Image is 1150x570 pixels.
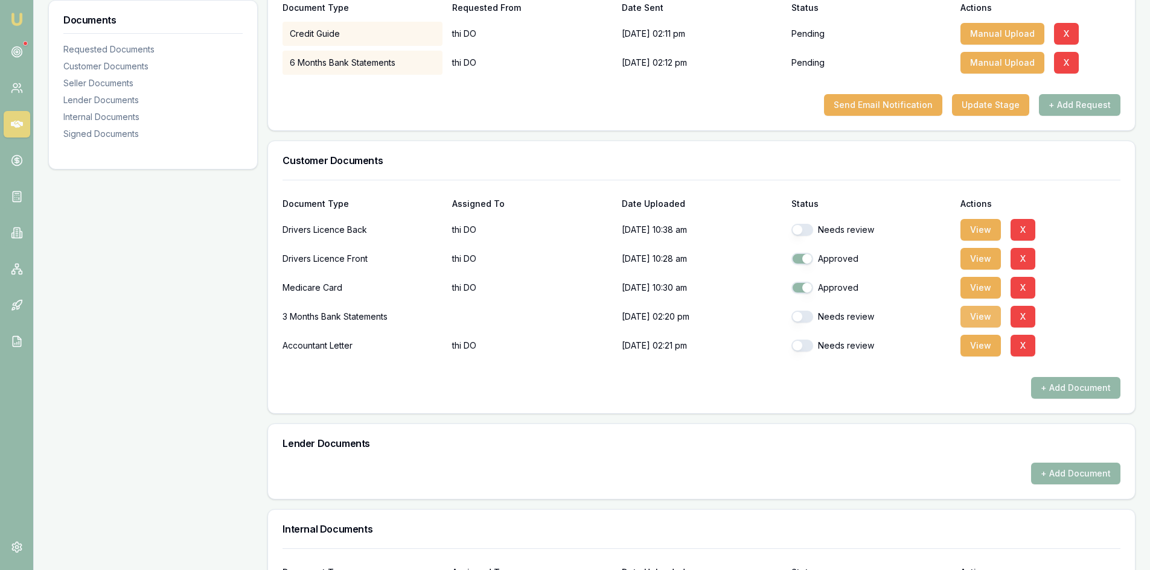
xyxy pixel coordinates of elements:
div: Drivers Licence Front [283,247,442,271]
div: Seller Documents [63,77,243,89]
div: Medicare Card [283,276,442,300]
button: + Add Document [1031,377,1120,399]
p: thi DO [452,276,612,300]
p: [DATE] 10:30 am [622,276,782,300]
button: View [960,219,1001,241]
div: Requested Documents [63,43,243,55]
button: Send Email Notification [824,94,942,116]
button: X [1011,219,1035,241]
p: thi DO [452,218,612,242]
button: View [960,335,1001,356]
p: Pending [791,57,825,69]
button: X [1011,306,1035,328]
div: Status [791,4,951,12]
div: Approved [791,253,951,265]
button: View [960,248,1001,270]
div: Customer Documents [63,60,243,72]
div: Signed Documents [63,128,243,140]
h3: Internal Documents [283,524,1120,534]
p: thi DO [452,22,612,46]
div: Actions [960,4,1120,12]
p: [DATE] 10:28 am [622,247,782,271]
div: Date Uploaded [622,200,782,208]
div: Document Type [283,4,442,12]
button: X [1011,277,1035,299]
p: thi DO [452,51,612,75]
p: [DATE] 02:20 pm [622,305,782,329]
h3: Documents [63,15,243,25]
div: Assigned To [452,200,612,208]
div: 6 Months Bank Statements [283,51,442,75]
button: X [1054,52,1079,74]
div: Drivers Licence Back [283,218,442,242]
div: Internal Documents [63,111,243,123]
button: View [960,277,1001,299]
h3: Lender Documents [283,439,1120,448]
button: Update Stage [952,94,1029,116]
button: X [1011,248,1035,270]
div: Actions [960,200,1120,208]
div: Accountant Letter [283,334,442,358]
div: Approved [791,282,951,294]
p: [DATE] 02:21 pm [622,334,782,358]
button: View [960,306,1001,328]
img: emu-icon-u.png [10,12,24,27]
div: [DATE] 02:12 pm [622,51,782,75]
div: Needs review [791,224,951,236]
div: Lender Documents [63,94,243,106]
p: Pending [791,28,825,40]
div: Requested From [452,4,612,12]
button: Manual Upload [960,23,1044,45]
button: + Add Document [1031,463,1120,484]
div: Needs review [791,340,951,352]
p: thi DO [452,247,612,271]
div: Date Sent [622,4,782,12]
div: Needs review [791,311,951,323]
div: Status [791,200,951,208]
p: thi DO [452,334,612,358]
div: Credit Guide [283,22,442,46]
button: X [1054,23,1079,45]
button: Manual Upload [960,52,1044,74]
div: Document Type [283,200,442,208]
div: [DATE] 02:11 pm [622,22,782,46]
button: + Add Request [1039,94,1120,116]
p: [DATE] 10:38 am [622,218,782,242]
div: 3 Months Bank Statements [283,305,442,329]
button: X [1011,335,1035,356]
h3: Customer Documents [283,156,1120,165]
